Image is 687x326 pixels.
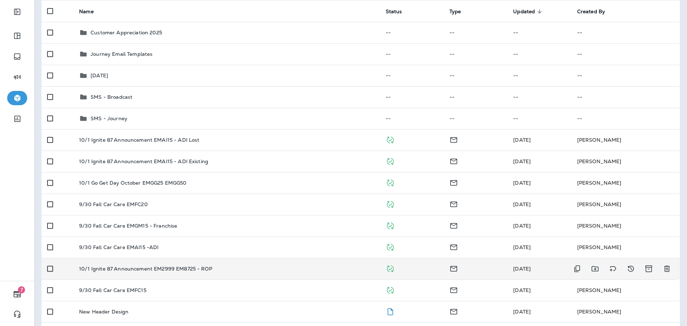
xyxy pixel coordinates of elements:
p: 10/1 Ignite 87 Announcement EMAI15 - ADI Existing [79,159,208,164]
td: [PERSON_NAME] [571,237,680,258]
span: Email [449,157,458,164]
span: Created By [577,8,614,15]
p: New Header Design [79,309,128,315]
td: [PERSON_NAME] [571,194,680,215]
span: Published [386,222,395,228]
span: Email [449,308,458,314]
td: -- [507,65,571,86]
span: Brian Clark [513,158,531,165]
span: Email [449,265,458,271]
td: -- [507,22,571,43]
td: -- [444,108,507,129]
button: Archive [642,262,656,276]
span: Published [386,157,395,164]
p: SMS - Journey [91,116,127,121]
span: Published [386,136,395,142]
span: Published [386,179,395,185]
span: Published [386,243,395,250]
td: -- [571,22,680,43]
td: [PERSON_NAME] [571,215,680,237]
p: 10/1 Ignite 87 Announcement EMAI15 - ADI Lost [79,137,199,143]
span: Brian Clark [513,244,531,250]
span: Email [449,179,458,185]
span: 7 [18,286,25,293]
span: Email [449,286,458,293]
span: Brian Clark [513,137,531,143]
td: [PERSON_NAME] [571,129,680,151]
span: Name [79,8,103,15]
p: [DATE] [91,73,108,78]
span: Email [449,243,458,250]
td: -- [507,43,571,65]
span: Name [79,9,94,15]
p: Customer Appreciation 2025 [91,30,162,35]
p: Journey Email Templates [91,51,152,57]
td: -- [571,43,680,65]
span: Brian Clark [513,287,531,293]
span: Published [386,286,395,293]
p: 10/1 Ignite 87 Announcement EM2999 EM8725 - ROP [79,266,212,272]
td: -- [444,65,507,86]
td: -- [380,86,444,108]
span: Status [386,8,411,15]
p: 9/30 Fall Car Care EMAI15 -ADI [79,244,159,250]
button: Add tags [606,262,620,276]
td: -- [571,108,680,129]
td: [PERSON_NAME] [571,151,680,172]
td: -- [507,108,571,129]
button: Duplicate [570,262,584,276]
button: Delete [660,262,674,276]
span: Published [386,200,395,207]
span: Brian Clark [513,266,531,272]
p: SMS - Broadcast [91,94,132,100]
span: Katie Stribley [513,223,531,229]
button: Move to folder [588,262,602,276]
span: Type [449,8,471,15]
p: 9/30 Fall Car Care EMFC20 [79,201,148,207]
span: Email [449,136,458,142]
button: Expand Sidebar [7,5,27,19]
td: -- [380,65,444,86]
span: Brian Clark [513,308,531,315]
td: -- [380,43,444,65]
td: -- [380,22,444,43]
span: Updated [513,8,544,15]
span: Email [449,222,458,228]
p: 10/1 Go Get Day October EMGG25 EMGG50 [79,180,186,186]
td: -- [444,22,507,43]
td: -- [507,86,571,108]
td: -- [571,65,680,86]
span: Brian Clark [513,201,531,208]
p: 9/30 Fall Car Care EMGM15 - Franchise [79,223,177,229]
td: [PERSON_NAME] [571,172,680,194]
td: -- [571,86,680,108]
span: Updated [513,9,535,15]
span: Type [449,9,461,15]
td: [PERSON_NAME] [571,279,680,301]
button: View Changelog [624,262,638,276]
span: Status [386,9,402,15]
td: -- [444,86,507,108]
span: Brian Clark [513,180,531,186]
span: Published [386,265,395,271]
td: [PERSON_NAME] [571,301,680,322]
span: Email [449,200,458,207]
td: -- [380,108,444,129]
span: Draft [386,308,395,314]
p: 9/30 Fall Car Care EMFC15 [79,287,146,293]
button: 7 [7,287,27,301]
span: Created By [577,9,605,15]
td: -- [444,43,507,65]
